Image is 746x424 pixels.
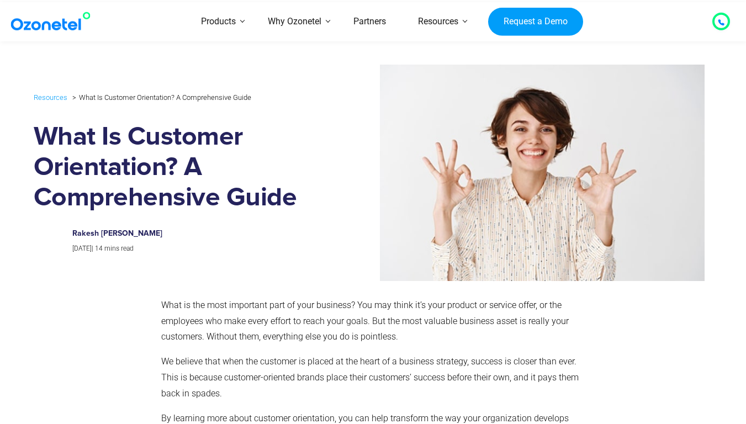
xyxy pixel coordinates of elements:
[72,243,305,255] p: |
[161,298,580,345] p: What is the most important part of your business? You may think it’s your product or service offe...
[161,354,580,401] p: We believe that when the customer is placed at the heart of a business strategy, success is close...
[72,229,305,239] h6: Rakesh [PERSON_NAME]
[337,2,402,41] a: Partners
[488,7,583,36] a: Request a Demo
[72,245,92,252] span: [DATE]
[34,122,317,213] h1: What Is Customer Orientation? A Comprehensive Guide
[402,2,474,41] a: Resources
[104,245,134,252] span: mins read
[34,91,67,104] a: Resources
[185,2,252,41] a: Products
[70,91,251,104] li: What Is Customer Orientation? A Comprehensive Guide
[95,245,103,252] span: 14
[252,2,337,41] a: Why Ozonetel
